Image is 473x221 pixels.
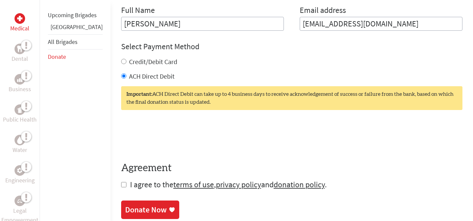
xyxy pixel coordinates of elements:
[48,34,103,50] li: All Brigades
[5,176,35,185] p: Engineering
[15,165,25,176] div: Engineering
[9,85,31,94] p: Business
[48,8,103,22] li: Upcoming Brigades
[125,204,167,215] div: Donate Now
[121,17,284,31] input: Enter Full Name
[15,13,25,24] div: Medical
[15,196,25,206] div: Legal Empowerment
[15,74,25,85] div: Business
[51,23,103,31] a: [GEOGRAPHIC_DATA]
[48,38,78,46] a: All Brigades
[10,13,29,33] a: MedicalMedical
[17,46,22,52] img: Dental
[129,72,175,80] label: ACH Direct Debit
[274,179,325,190] a: donation policy
[17,168,22,173] img: Engineering
[15,135,25,145] div: Water
[48,22,103,34] li: Panama
[17,136,22,144] img: Water
[48,53,66,60] a: Donate
[9,74,31,94] a: BusinessBusiness
[216,179,261,190] a: privacy policy
[121,41,462,52] h4: Select Payment Method
[12,54,28,63] p: Dental
[3,104,37,124] a: Public HealthPublic Health
[17,106,22,113] img: Public Health
[12,44,28,63] a: DentalDental
[121,86,462,110] div: ACH Direct Debit can take up to 4 business days to receive acknowledgement of success or failure ...
[15,104,25,115] div: Public Health
[5,165,35,185] a: EngineeringEngineering
[48,50,103,64] li: Donate
[121,5,155,17] label: Full Name
[121,162,462,174] h4: Agreement
[126,92,152,97] strong: Important:
[121,201,179,219] a: Donate Now
[300,17,462,31] input: Your Email
[129,57,177,66] label: Credit/Debit Card
[300,5,346,17] label: Email address
[17,199,22,203] img: Legal Empowerment
[13,135,27,155] a: WaterWater
[15,44,25,54] div: Dental
[17,16,22,21] img: Medical
[10,24,29,33] p: Medical
[3,115,37,124] p: Public Health
[130,179,327,190] span: I agree to the , and .
[48,11,97,19] a: Upcoming Brigades
[173,179,214,190] a: terms of use
[121,123,221,149] iframe: reCAPTCHA
[17,77,22,82] img: Business
[13,145,27,155] p: Water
